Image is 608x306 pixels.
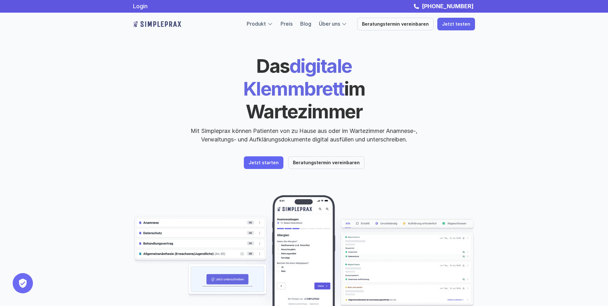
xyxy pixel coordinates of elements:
a: Jetzt starten [244,156,283,169]
p: Mit Simpleprax können Patienten von zu Hause aus oder im Wartezimmer Anamnese-, Verwaltungs- und ... [185,127,423,144]
a: Blog [300,21,311,27]
a: Beratungstermin vereinbaren [357,18,434,30]
p: Beratungstermin vereinbaren [362,22,429,27]
a: Login [133,3,148,9]
a: Über uns [319,21,340,27]
p: Beratungstermin vereinbaren [293,160,360,165]
a: [PHONE_NUMBER] [420,3,475,9]
p: Jetzt starten [249,160,279,165]
strong: [PHONE_NUMBER] [422,3,473,9]
a: Preis [281,21,293,27]
span: im Wartezimmer [246,77,369,123]
p: Jetzt testen [442,22,470,27]
a: Produkt [247,21,266,27]
a: Jetzt testen [437,18,475,30]
a: Beratungstermin vereinbaren [288,156,364,169]
h1: digitale Klemmbrett [195,54,413,123]
span: Das [256,54,289,77]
